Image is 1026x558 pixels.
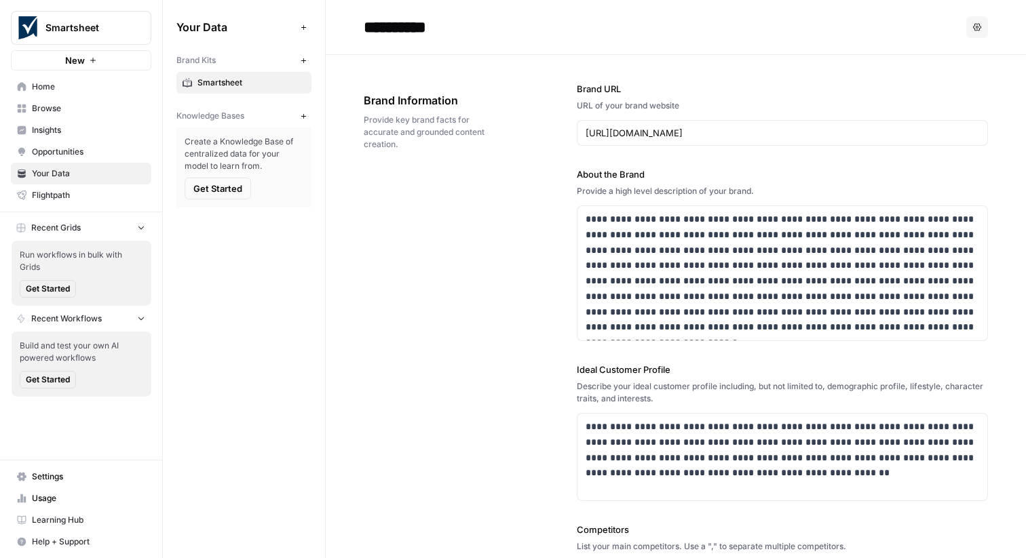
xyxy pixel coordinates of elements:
[176,110,244,122] span: Knowledge Bases
[586,126,979,140] input: www.sundaysoccer.com
[185,178,251,199] button: Get Started
[11,119,151,141] a: Insights
[32,167,145,180] span: Your Data
[32,124,145,136] span: Insights
[32,146,145,158] span: Opportunities
[20,249,143,273] span: Run workflows in bulk with Grids
[16,16,40,40] img: Smartsheet Logo
[577,380,988,405] div: Describe your ideal customer profile including, but not limited to, demographic profile, lifestyl...
[11,141,151,163] a: Opportunities
[11,531,151,553] button: Help + Support
[176,19,295,35] span: Your Data
[20,340,143,364] span: Build and test your own AI powered workflows
[11,308,151,329] button: Recent Workflows
[176,54,216,66] span: Brand Kits
[20,371,76,388] button: Get Started
[577,100,988,112] div: URL of your brand website
[176,72,311,94] a: Smartsheet
[31,222,81,234] span: Recent Grids
[32,514,145,526] span: Learning Hub
[45,21,128,35] span: Smartsheet
[32,102,145,115] span: Browse
[32,471,145,483] span: Settings
[364,114,501,151] span: Provide key brand facts for accurate and grounded content creation.
[32,536,145,548] span: Help + Support
[11,50,151,71] button: New
[26,283,70,295] span: Get Started
[577,540,988,553] div: List your main competitors. Use a "," to separate multiple competitors.
[32,81,145,93] span: Home
[65,54,85,67] span: New
[32,492,145,504] span: Usage
[577,363,988,376] label: Ideal Customer Profile
[11,98,151,119] a: Browse
[11,11,151,45] button: Workspace: Smartsheet
[577,185,988,197] div: Provide a high level description of your brand.
[31,313,102,325] span: Recent Workflows
[11,509,151,531] a: Learning Hub
[11,218,151,238] button: Recent Grids
[577,82,988,96] label: Brand URL
[26,374,70,386] span: Get Started
[193,182,242,195] span: Get Started
[185,136,303,172] span: Create a Knowledge Base of centralized data for your model to learn from.
[11,76,151,98] a: Home
[11,184,151,206] a: Flightpath
[11,163,151,184] a: Your Data
[577,167,988,181] label: About the Brand
[364,92,501,108] span: Brand Information
[11,487,151,509] a: Usage
[20,280,76,298] button: Get Started
[32,189,145,201] span: Flightpath
[11,466,151,487] a: Settings
[197,77,305,89] span: Smartsheet
[577,523,988,536] label: Competitors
